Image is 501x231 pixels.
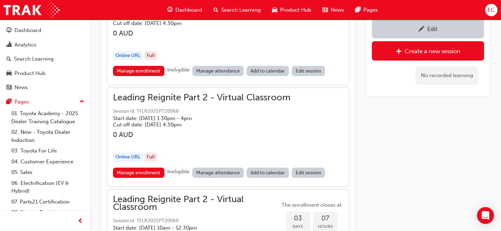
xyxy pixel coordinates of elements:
a: Manage enrollment [113,66,164,76]
span: guage-icon [6,27,12,34]
span: car-icon [6,70,12,77]
span: Leading Reignite Part 2 - Virtual Classroom [113,94,290,102]
span: The enrollment closes at [280,201,343,209]
a: Product Hub [3,67,87,80]
div: No recorded learning [416,66,478,85]
span: pages-icon [6,99,12,105]
span: Leading Reignite Part 2 - Virtual Classroom [113,195,280,211]
h3: 0 AUD [113,29,290,37]
span: News [331,6,344,14]
span: guage-icon [167,6,173,14]
a: News [3,81,87,94]
div: Pages [14,98,29,106]
span: pages-icon [355,6,361,14]
span: 03 [285,214,310,223]
a: Create a new session [372,41,484,61]
div: Create a new session [405,48,460,55]
h5: Start date: [DATE] 1:30pm - 4pm [113,115,279,121]
span: search-icon [6,56,11,62]
span: Search Learning [221,6,261,14]
span: plus-icon [396,48,402,55]
a: Edit session [292,66,325,76]
span: EC [488,6,495,14]
div: Analytics [14,41,36,49]
span: Hours [313,223,338,231]
div: Search Learning [14,55,54,63]
h5: Cut off date: [DATE] 4:30pm [113,121,279,128]
span: Session id: TFLR2025PT20069 [113,217,280,225]
button: Leading Reignite Part 2 - Virtual ClassroomSession id: TFLR2025PT20068Start date: [DATE] 1:30pm -... [113,94,343,180]
div: Dashboard [14,26,41,35]
span: Session id: TFLR2025PT20068 [113,107,290,115]
h5: Cut off date: [DATE] 4:30pm [113,20,279,26]
span: prev-icon [78,217,83,226]
span: news-icon [6,85,12,91]
div: Open Intercom Messenger [477,207,494,224]
a: guage-iconDashboard [162,3,208,17]
a: 07. Parts21 Certification [8,196,87,207]
button: EC [485,4,497,16]
a: Dashboard [3,24,87,37]
a: Edit [372,19,484,38]
span: car-icon [272,6,277,14]
a: Analytics [3,38,87,51]
button: DashboardAnalyticsSearch LearningProduct HubNews [3,23,87,95]
span: Ineligible [167,67,189,73]
a: 02. New - Toyota Dealer Induction [8,127,87,145]
img: Trak [4,2,60,18]
div: Online URL [113,152,143,162]
span: search-icon [213,6,218,14]
a: Add to calendar [247,66,289,76]
span: chart-icon [6,42,12,48]
button: Pages [3,95,87,108]
a: 06. Electrification (EV & Hybrid) [8,178,87,196]
span: up-icon [79,97,84,106]
a: 04. Customer Experience [8,156,87,167]
span: Days [285,223,310,231]
span: Pages [363,6,378,14]
span: pencil-icon [418,26,424,33]
span: Product Hub [280,6,311,14]
a: 05. Sales [8,167,87,178]
a: car-iconProduct Hub [266,3,317,17]
a: Edit session [292,168,325,178]
div: Online URL [113,51,143,61]
span: Ineligible [167,168,189,175]
span: news-icon [322,6,328,14]
div: News [14,83,28,92]
a: search-iconSearch Learning [208,3,266,17]
div: Edit [427,25,437,32]
a: Manage attendance [192,168,244,178]
a: pages-iconPages [350,3,384,17]
a: Search Learning [3,52,87,65]
span: 07 [313,214,338,223]
a: Manage enrollment [113,168,164,178]
a: 01. Toyota Academy - 2025 Dealer Training Catalogue [8,108,87,127]
a: Add to calendar [247,168,289,178]
a: 08. Service Training [8,207,87,218]
h3: 0 AUD [113,131,290,139]
h5: Start date: [DATE] 10am - 12:30pm [113,225,268,231]
a: Manage attendance [192,66,244,76]
div: Product Hub [14,69,46,77]
div: Full [144,152,157,162]
span: Dashboard [175,6,202,14]
a: 03. Toyota For Life [8,145,87,156]
a: news-iconNews [317,3,350,17]
div: Full [144,51,157,61]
